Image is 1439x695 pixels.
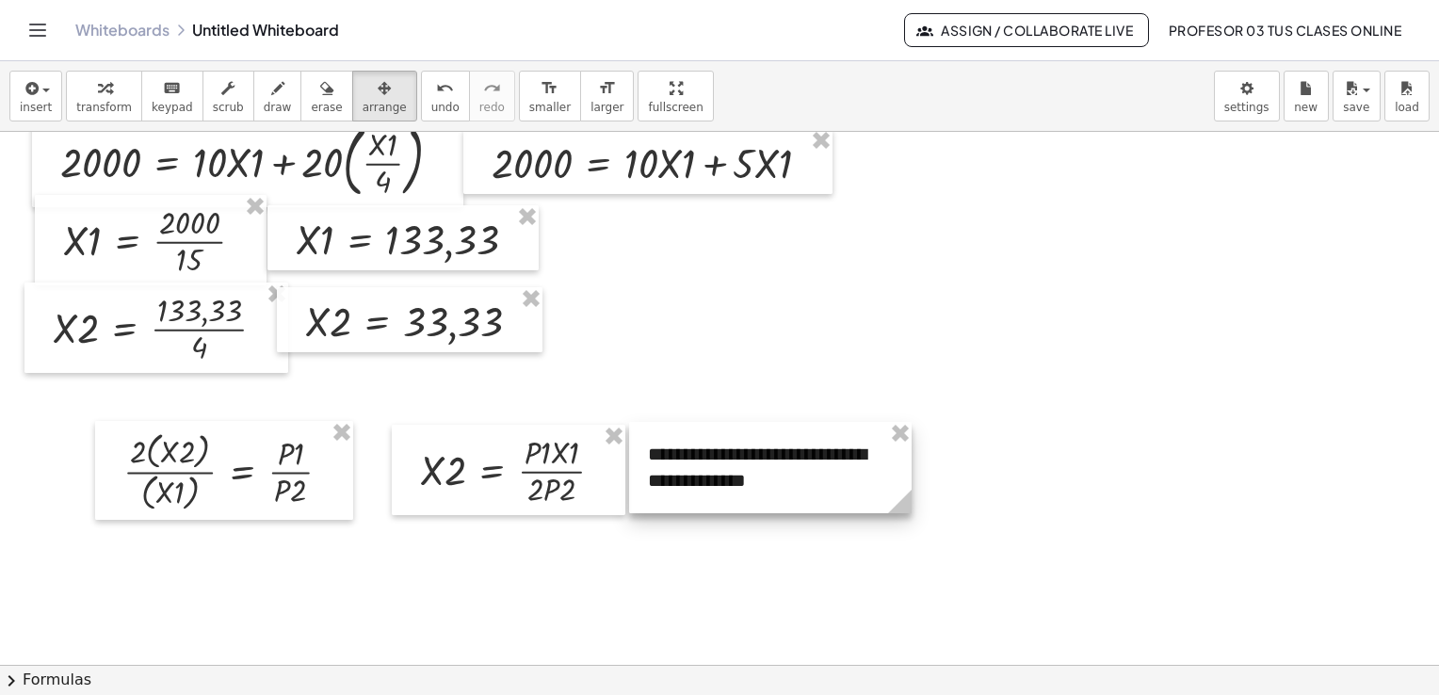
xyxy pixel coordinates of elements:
[431,101,460,114] span: undo
[1224,101,1269,114] span: settings
[1214,71,1280,121] button: settings
[363,101,407,114] span: arrange
[1384,71,1430,121] button: load
[213,101,244,114] span: scrub
[529,101,571,114] span: smaller
[1294,101,1318,114] span: new
[152,101,193,114] span: keypad
[76,101,132,114] span: transform
[648,101,703,114] span: fullscreen
[421,71,470,121] button: undoundo
[66,71,142,121] button: transform
[519,71,581,121] button: format_sizesmaller
[1343,101,1369,114] span: save
[541,77,558,100] i: format_size
[75,21,170,40] a: Whiteboards
[469,71,515,121] button: redoredo
[1168,22,1401,39] span: Profesor 03 Tus Clases Online
[9,71,62,121] button: insert
[352,71,417,121] button: arrange
[253,71,302,121] button: draw
[1284,71,1329,121] button: new
[163,77,181,100] i: keyboard
[598,77,616,100] i: format_size
[202,71,254,121] button: scrub
[590,101,623,114] span: larger
[1153,13,1416,47] button: Profesor 03 Tus Clases Online
[479,101,505,114] span: redo
[483,77,501,100] i: redo
[1395,101,1419,114] span: load
[904,13,1150,47] button: Assign / Collaborate Live
[20,101,52,114] span: insert
[920,22,1134,39] span: Assign / Collaborate Live
[638,71,713,121] button: fullscreen
[1333,71,1381,121] button: save
[300,71,352,121] button: erase
[436,77,454,100] i: undo
[580,71,634,121] button: format_sizelarger
[311,101,342,114] span: erase
[23,15,53,45] button: Toggle navigation
[264,101,292,114] span: draw
[141,71,203,121] button: keyboardkeypad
